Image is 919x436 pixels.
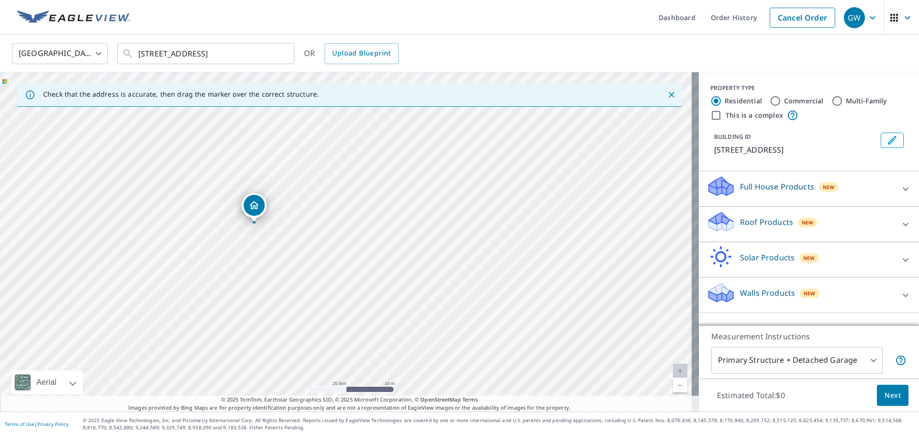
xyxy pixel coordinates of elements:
[740,287,795,299] p: Walls Products
[37,421,68,427] a: Privacy Policy
[803,254,815,262] span: New
[740,181,814,192] p: Full House Products
[714,133,751,141] p: BUILDING ID
[706,246,911,273] div: Solar ProductsNew
[711,347,883,374] div: Primary Structure + Detached Garage
[802,219,814,226] span: New
[462,396,478,403] a: Terms
[885,390,901,402] span: Next
[221,396,478,404] span: © 2025 TomTom, Earthstar Geographics SIO, © 2025 Microsoft Corporation, ©
[706,211,911,238] div: Roof ProductsNew
[740,216,793,228] p: Roof Products
[17,11,130,25] img: EV Logo
[43,90,319,99] p: Check that the address is accurate, then drag the marker over the correct structure.
[332,47,391,59] span: Upload Blueprint
[784,96,824,106] label: Commercial
[823,183,835,191] span: New
[804,290,816,297] span: New
[5,421,34,427] a: Terms of Use
[83,417,914,431] p: © 2025 Eagle View Technologies, Inc. and Pictometry International Corp. All Rights Reserved. Repo...
[304,43,399,64] div: OR
[740,252,795,263] p: Solar Products
[770,8,835,28] a: Cancel Order
[726,111,783,120] label: This is a complex
[420,396,460,403] a: OpenStreetMap
[881,133,904,148] button: Edit building 1
[895,355,907,366] span: Your report will include the primary structure and a detached garage if one exists.
[844,7,865,28] div: GW
[138,40,275,67] input: Search by address or latitude-longitude
[665,89,678,101] button: Close
[877,385,908,406] button: Next
[673,364,687,378] a: Current Level 20, Zoom In Disabled
[711,331,907,342] p: Measurement Instructions
[846,96,887,106] label: Multi-Family
[5,421,68,427] p: |
[325,43,398,64] a: Upload Blueprint
[673,378,687,392] a: Current Level 20, Zoom Out
[710,84,908,92] div: PROPERTY TYPE
[706,281,911,309] div: Walls ProductsNew
[242,193,267,223] div: Dropped pin, building 1, Residential property, 6513 N Windy Pines St Coeur D Alene, ID 83815
[706,175,911,202] div: Full House ProductsNew
[725,96,762,106] label: Residential
[12,40,108,67] div: [GEOGRAPHIC_DATA]
[714,144,877,156] p: [STREET_ADDRESS]
[709,385,793,406] p: Estimated Total: $0
[11,370,83,394] div: Aerial
[34,370,59,394] div: Aerial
